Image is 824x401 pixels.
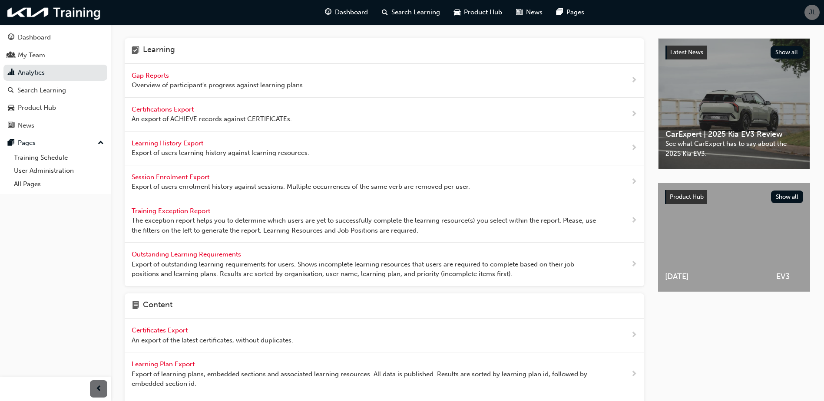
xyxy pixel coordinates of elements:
span: Learning History Export [132,139,205,147]
a: [DATE] [658,183,769,292]
a: Dashboard [3,30,107,46]
span: Product Hub [464,7,502,17]
span: Certificates Export [132,326,189,334]
span: next-icon [631,369,637,380]
h4: Learning [143,45,175,56]
span: up-icon [98,138,104,149]
a: Analytics [3,65,107,81]
div: Dashboard [18,33,51,43]
span: An export of the latest certificates, without duplicates. [132,335,293,345]
span: Gap Reports [132,72,171,79]
span: pages-icon [8,139,14,147]
span: news-icon [516,7,523,18]
span: Export of outstanding learning requirements for users. Shows incomplete learning resources that u... [132,260,603,279]
span: car-icon [8,104,14,112]
a: Certificates Export An export of the latest certificates, without duplicates.next-icon [125,319,644,352]
div: Pages [18,138,36,148]
button: Show all [771,46,803,59]
span: Export of users learning history against learning resources. [132,148,309,158]
span: An export of ACHIEVE records against CERTIFICATEs. [132,114,292,124]
button: DashboardMy TeamAnalyticsSearch LearningProduct HubNews [3,28,107,135]
div: My Team [18,50,45,60]
span: next-icon [631,259,637,270]
span: search-icon [382,7,388,18]
span: The exception report helps you to determine which users are yet to successfully complete the lear... [132,216,603,235]
span: people-icon [8,52,14,59]
h4: Content [143,300,172,312]
a: Learning Plan Export Export of learning plans, embedded sections and associated learning resource... [125,352,644,396]
span: JL [809,7,816,17]
a: pages-iconPages [549,3,591,21]
span: guage-icon [325,7,331,18]
span: pages-icon [556,7,563,18]
button: JL [804,5,820,20]
button: Show all [771,191,804,203]
span: See what CarExpert has to say about the 2025 Kia EV3. [665,139,803,158]
a: Latest NewsShow all [665,46,803,59]
span: Training Exception Report [132,207,212,215]
span: next-icon [631,215,637,226]
a: car-iconProduct Hub [447,3,509,21]
span: news-icon [8,122,14,130]
span: Export of learning plans, embedded sections and associated learning resources. All data is publis... [132,369,603,389]
span: prev-icon [96,384,102,394]
span: next-icon [631,75,637,86]
a: Session Enrolment Export Export of users enrolment history against sessions. Multiple occurrences... [125,165,644,199]
a: All Pages [10,177,107,191]
a: Gap Reports Overview of participant's progress against learning plans.next-icon [125,64,644,98]
img: kia-training [4,3,104,21]
span: learning-icon [132,45,139,56]
a: My Team [3,47,107,63]
span: next-icon [631,177,637,187]
span: Dashboard [335,7,368,17]
a: Search Learning [3,82,107,99]
span: Outstanding Learning Requirements [132,250,243,258]
span: Overview of participant's progress against learning plans. [132,80,304,90]
span: search-icon [8,87,14,95]
a: Product HubShow all [665,190,803,204]
button: Pages [3,135,107,151]
span: Session Enrolment Export [132,173,211,181]
a: guage-iconDashboard [318,3,375,21]
a: Product Hub [3,100,107,116]
span: next-icon [631,109,637,120]
span: Product Hub [670,193,704,200]
a: Certifications Export An export of ACHIEVE records against CERTIFICATEs.next-icon [125,98,644,131]
a: Outstanding Learning Requirements Export of outstanding learning requirements for users. Shows in... [125,243,644,286]
span: next-icon [631,143,637,154]
div: Search Learning [17,85,66,95]
span: car-icon [454,7,460,18]
span: next-icon [631,330,637,341]
a: Training Schedule [10,151,107,164]
span: CarExpert | 2025 Kia EV3 Review [665,129,803,139]
span: guage-icon [8,34,14,42]
a: User Administration [10,164,107,177]
a: Training Exception Report The exception report helps you to determine which users are yet to succ... [125,199,644,243]
span: page-icon [132,300,139,312]
div: News [18,121,34,131]
a: search-iconSearch Learning [375,3,447,21]
span: Learning Plan Export [132,360,196,368]
a: News [3,118,107,134]
a: Latest NewsShow allCarExpert | 2025 Kia EV3 ReviewSee what CarExpert has to say about the 2025 Ki... [658,38,810,169]
span: Export of users enrolment history against sessions. Multiple occurrences of the same verb are rem... [132,182,470,192]
a: Learning History Export Export of users learning history against learning resources.next-icon [125,131,644,165]
div: Product Hub [18,103,56,113]
span: Pages [566,7,584,17]
span: Search Learning [391,7,440,17]
span: Latest News [670,49,703,56]
span: News [526,7,543,17]
span: [DATE] [665,272,762,282]
a: news-iconNews [509,3,549,21]
span: chart-icon [8,69,14,77]
span: Certifications Export [132,105,195,113]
